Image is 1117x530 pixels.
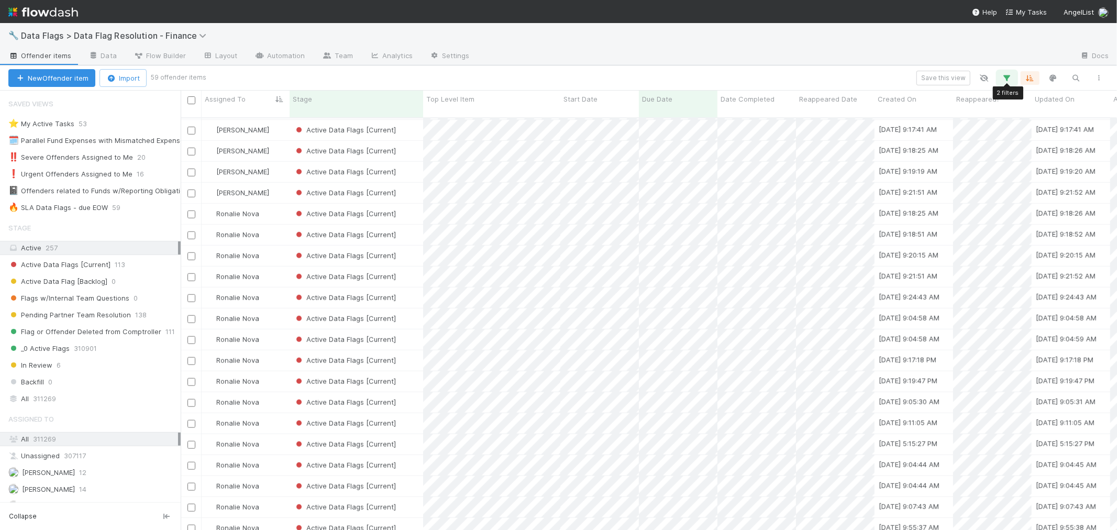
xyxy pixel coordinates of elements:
span: 307117 [64,449,86,462]
input: Toggle Row Selected [187,127,195,135]
div: [DATE] 9:04:59 AM [1036,334,1097,344]
div: [DATE] 9:17:41 AM [879,124,937,135]
input: Toggle Row Selected [187,357,195,365]
span: Ronalie Nova [216,503,259,511]
span: 53 [79,117,97,130]
a: My Tasks [1005,7,1047,17]
span: [PERSON_NAME] [22,468,75,477]
input: Toggle Row Selected [187,462,195,470]
span: Ronalie Nova [216,230,259,239]
a: Team [314,48,361,65]
input: Toggle Row Selected [187,441,195,449]
div: Active Data Flags [Current] [294,460,396,470]
span: Active Data Flags [Current] [294,356,396,365]
div: [DATE] 9:17:18 PM [879,355,936,365]
img: avatar_0d9988fd-9a15-4cc7-ad96-88feab9e0fa9.png [206,230,215,239]
div: [PERSON_NAME] [206,187,269,198]
div: Severe Offenders Assigned to Me [8,151,133,164]
img: avatar_0d9988fd-9a15-4cc7-ad96-88feab9e0fa9.png [206,293,215,302]
span: 🗓️ [8,136,19,145]
div: Active Data Flags [Current] [294,208,396,219]
span: Offender items [8,50,71,61]
span: Flags w/Internal Team Questions [8,292,129,305]
input: Toggle Row Selected [187,211,195,218]
a: Data [80,48,125,65]
img: avatar_0d9988fd-9a15-4cc7-ad96-88feab9e0fa9.png [206,356,215,365]
span: Active Data Flags [Current] [294,147,396,155]
span: Active Data Flags [Current] [294,251,396,260]
img: avatar_0d9988fd-9a15-4cc7-ad96-88feab9e0fa9.png [206,398,215,406]
span: Active Data Flags [Current] [294,209,396,218]
span: Backfill [8,376,44,389]
img: avatar_fee1282a-8af6-4c79-b7c7-bf2cfad99775.png [8,484,19,494]
span: Active Data Flags [Current] [294,419,396,427]
div: [DATE] 9:19:20 AM [1036,166,1096,176]
span: 111 [165,325,175,338]
span: [PERSON_NAME] [22,485,75,493]
div: Active Data Flags [Current] [294,334,396,345]
div: Ronalie Nova [206,229,259,240]
span: Active Data Flags [Current] [294,230,396,239]
button: NewOffender item [8,69,95,87]
a: Settings [421,48,478,65]
div: [DATE] 9:05:31 AM [1036,396,1096,407]
div: [DATE] 9:17:18 PM [1036,355,1093,365]
span: 20 [137,151,156,164]
div: Help [972,7,997,17]
span: Created On [878,94,916,104]
div: Ronalie Nova [206,376,259,387]
div: [DATE] 9:04:44 AM [879,480,939,491]
div: [DATE] 9:04:44 AM [879,459,939,470]
span: Stage [8,217,31,238]
span: AngelList [1064,8,1094,16]
span: Active Data Flag [Backlog] [8,275,107,288]
div: Ronalie Nova [206,313,259,324]
img: avatar_0d9988fd-9a15-4cc7-ad96-88feab9e0fa9.png [206,335,215,344]
span: Ronalie Nova [216,377,259,385]
button: Save this view [916,71,970,85]
span: Flow Builder [134,50,186,61]
div: Ronalie Nova [206,250,259,261]
img: avatar_0d9988fd-9a15-4cc7-ad96-88feab9e0fa9.png [206,272,215,281]
input: Toggle Row Selected [187,336,195,344]
span: My Tasks [1005,8,1047,16]
span: Active Data Flags [Current] [294,168,396,176]
div: [DATE] 9:11:05 AM [879,417,937,428]
div: [DATE] 9:18:25 AM [879,208,938,218]
div: Active Data Flags [Current] [294,397,396,407]
div: Ronalie Nova [206,208,259,219]
span: Active Data Flags [Current] [294,503,396,511]
div: Active Data Flags [Current] [294,418,396,428]
span: ⭐ [8,119,19,128]
input: Toggle Row Selected [187,148,195,156]
span: Active Data Flags [Current] [294,335,396,344]
div: All [8,392,178,405]
div: [PERSON_NAME] [206,167,269,177]
div: [DATE] 9:11:05 AM [1036,417,1094,428]
a: Layout [194,48,246,65]
small: 59 offender items [151,73,206,82]
div: Active Data Flags [Current] [294,167,396,177]
input: Toggle Row Selected [187,169,195,176]
span: Ronalie Nova [216,209,259,218]
div: Active Data Flags [Current] [294,229,396,240]
span: Active Data Flags [Current] [294,189,396,197]
div: [DATE] 9:04:58 AM [1036,313,1097,323]
div: Active Data Flags [Current] [294,187,396,198]
span: Ronalie Nova [216,272,259,281]
a: Analytics [361,48,421,65]
div: Active Data Flags [Current] [294,292,396,303]
div: [DATE] 9:04:58 AM [879,313,939,323]
div: [DATE] 9:18:52 AM [1036,229,1096,239]
div: Ronalie Nova [206,418,259,428]
div: [DATE] 9:24:43 AM [1036,292,1097,302]
span: 311269 [33,435,56,443]
img: avatar_0d9988fd-9a15-4cc7-ad96-88feab9e0fa9.png [206,503,215,511]
img: avatar_0d9988fd-9a15-4cc7-ad96-88feab9e0fa9.png [206,251,215,260]
span: 59 [112,201,131,214]
img: avatar_b6a6ccf4-6160-40f7-90da-56c3221167ae.png [206,189,215,197]
div: Active [8,241,178,255]
div: [DATE] 9:07:43 AM [879,501,939,512]
span: Ronalie Nova [216,482,259,490]
a: Docs [1071,48,1117,65]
